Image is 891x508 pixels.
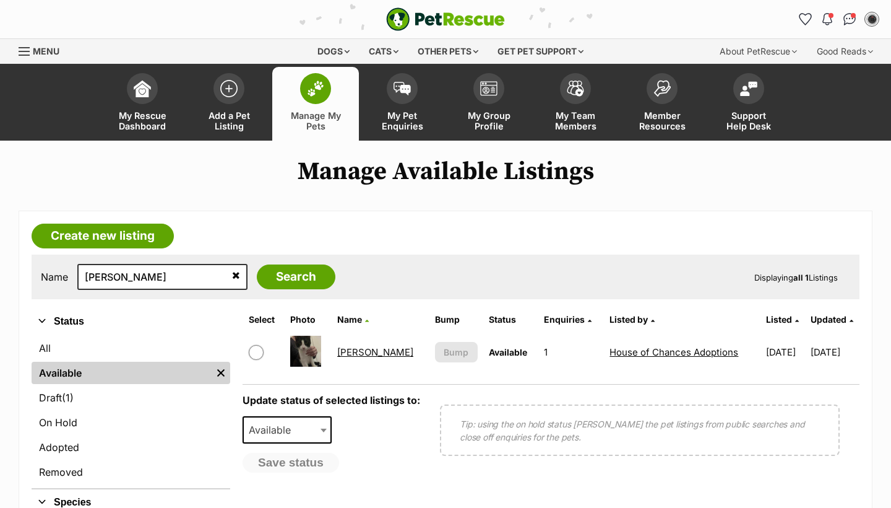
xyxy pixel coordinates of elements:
span: Manage My Pets [288,110,343,131]
th: Bump [430,310,483,330]
div: Status [32,335,230,488]
td: [DATE] [761,331,809,374]
a: Member Resources [619,67,705,141]
td: [DATE] [811,331,858,374]
a: Listed [766,314,799,325]
img: chat-41dd97257d64d25036548639549fe6c8038ab92f7586957e7f3b1b290dea8141.svg [843,13,856,25]
span: Updated [811,314,846,325]
img: notifications-46538b983faf8c2785f20acdc204bb7945ddae34d4c08c2a6579f10ce5e182be.svg [822,13,832,25]
img: Lauren O'Grady profile pic [866,13,878,25]
img: group-profile-icon-3fa3cf56718a62981997c0bc7e787c4b2cf8bcc04b72c1350f741eb67cf2f40e.svg [480,81,497,96]
td: 1 [539,331,603,374]
input: Search [257,265,335,289]
a: Menu [19,39,68,61]
label: Update status of selected listings to: [243,394,420,406]
span: Support Help Desk [721,110,777,131]
span: Name [337,314,362,325]
div: About PetRescue [711,39,806,64]
span: Available [244,421,303,439]
p: Tip: using the on hold status [PERSON_NAME] the pet listings from public searches and close off e... [460,418,820,444]
img: team-members-icon-5396bd8760b3fe7c0b43da4ab00e1e3bb1a5d9ba89233759b79545d2d3fc5d0d.svg [567,81,584,97]
ul: Account quick links [795,9,882,29]
span: Listed [766,314,792,325]
a: Updated [811,314,853,325]
a: Support Help Desk [705,67,792,141]
label: Name [41,271,68,282]
a: Remove filter [212,362,230,384]
button: Status [32,313,230,330]
button: Notifications [817,9,837,29]
img: manage-my-pets-icon-02211641906a0b7f246fdf0571729dbe1e7629f14944591b6c1af311fb30b64b.svg [307,81,324,97]
a: House of Chances Adoptions [609,346,738,358]
img: dashboard-icon-eb2f2d2d3e046f16d808141f083e7271f6b2e854fb5c12c21221c1fb7104beca.svg [134,80,151,97]
button: Save status [243,453,339,473]
button: My account [862,9,882,29]
a: Listed by [609,314,655,325]
img: add-pet-listing-icon-0afa8454b4691262ce3f59096e99ab1cd57d4a30225e0717b998d2c9b9846f56.svg [220,80,238,97]
div: Dogs [309,39,358,64]
a: Name [337,314,369,325]
strong: all 1 [793,273,809,282]
a: [PERSON_NAME] [337,346,413,358]
span: Menu [33,46,59,56]
a: Enquiries [544,314,592,325]
img: help-desk-icon-fdf02630f3aa405de69fd3d07c3f3aa587a6932b1a1747fa1d2bba05be0121f9.svg [740,81,757,96]
span: Available [489,347,527,357]
span: My Team Members [548,110,603,131]
a: Conversations [840,9,859,29]
div: Good Reads [808,39,882,64]
button: Bump [435,342,478,362]
span: My Pet Enquiries [374,110,430,131]
div: Get pet support [489,39,592,64]
span: Displaying Listings [754,273,838,282]
div: Other pets [409,39,487,64]
span: Bump [444,346,468,359]
a: Create new listing [32,224,174,248]
a: My Pet Enquiries [359,67,445,141]
img: pet-enquiries-icon-7e3ad2cf08bfb03b45e93fb7055b45f3efa6380592205ae92323e6603595dc1f.svg [394,82,411,95]
span: Add a Pet Listing [201,110,257,131]
span: (1) [62,390,74,405]
span: translation missing: en.admin.listings.index.attributes.enquiries [544,314,585,325]
a: Removed [32,461,230,483]
th: Photo [285,310,331,330]
a: On Hold [32,411,230,434]
span: Listed by [609,314,648,325]
a: Adopted [32,436,230,458]
a: Add a Pet Listing [186,67,272,141]
a: My Team Members [532,67,619,141]
a: Draft [32,387,230,409]
img: logo-e224e6f780fb5917bec1dbf3a21bbac754714ae5b6737aabdf751b685950b380.svg [386,7,505,31]
span: Available [243,416,332,444]
span: Member Resources [634,110,690,131]
img: member-resources-icon-8e73f808a243e03378d46382f2149f9095a855e16c252ad45f914b54edf8863c.svg [653,80,671,97]
div: Cats [360,39,407,64]
a: All [32,337,230,359]
a: PetRescue [386,7,505,31]
a: My Group Profile [445,67,532,141]
a: Available [32,362,212,384]
th: Select [244,310,284,330]
a: Favourites [795,9,815,29]
th: Status [484,310,538,330]
span: My Group Profile [461,110,517,131]
span: My Rescue Dashboard [114,110,170,131]
a: My Rescue Dashboard [99,67,186,141]
a: Manage My Pets [272,67,359,141]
